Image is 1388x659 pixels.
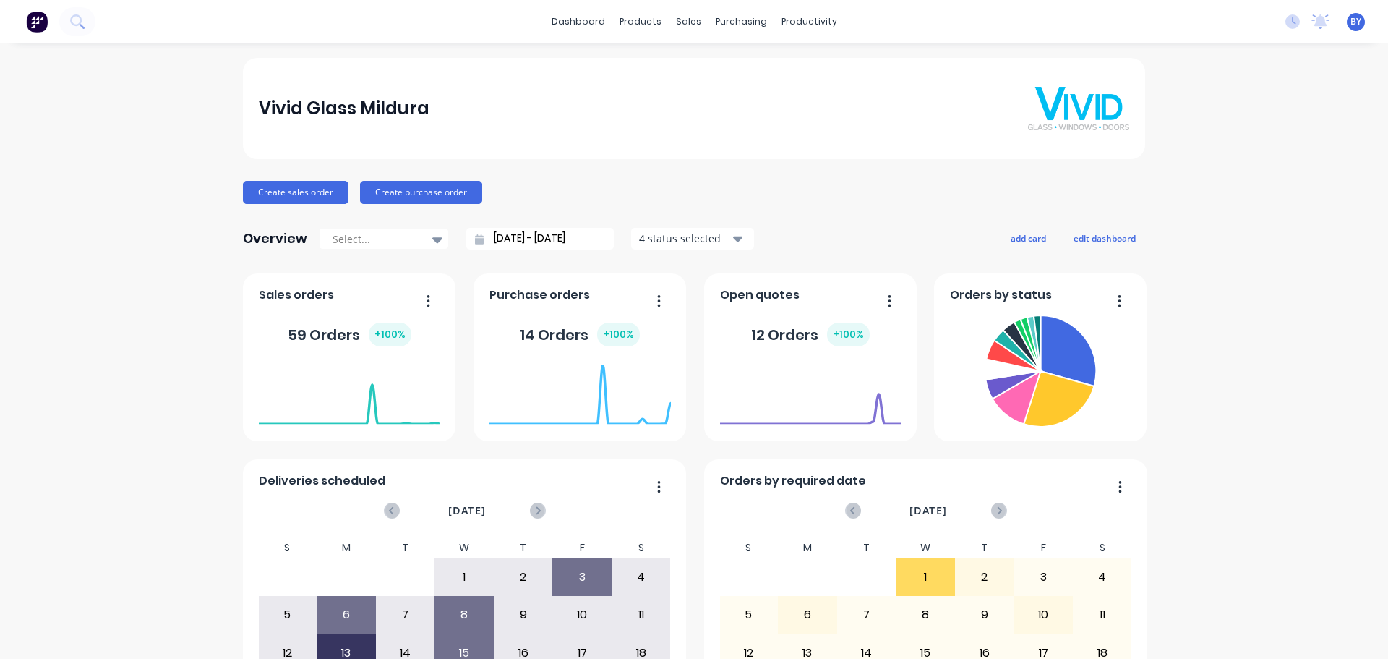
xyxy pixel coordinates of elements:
div: S [719,537,779,558]
div: S [612,537,671,558]
div: W [434,537,494,558]
div: 3 [1014,559,1072,595]
div: 4 [1074,559,1131,595]
div: F [1014,537,1073,558]
span: [DATE] [448,503,486,519]
div: S [258,537,317,558]
div: 8 [435,597,493,633]
div: Overview [243,224,307,253]
span: Sales orders [259,286,334,304]
span: Orders by required date [720,472,866,490]
div: 10 [1014,597,1072,633]
div: + 100 % [369,323,411,346]
div: 2 [956,559,1014,595]
img: Factory [26,11,48,33]
img: Vivid Glass Mildura [1028,87,1129,130]
div: M [317,537,376,558]
span: Open quotes [720,286,800,304]
div: 4 [612,559,670,595]
a: dashboard [544,11,612,33]
div: 12 Orders [751,323,870,346]
div: + 100 % [597,323,640,346]
div: 14 Orders [520,323,640,346]
div: 7 [838,597,896,633]
div: 2 [494,559,552,595]
span: Deliveries scheduled [259,472,385,490]
div: S [1073,537,1132,558]
span: BY [1350,15,1361,28]
div: products [612,11,669,33]
div: 6 [317,597,375,633]
span: Purchase orders [489,286,590,304]
div: F [552,537,612,558]
div: 6 [779,597,836,633]
div: 10 [553,597,611,633]
div: T [837,537,896,558]
iframe: Intercom live chat [1339,610,1374,645]
div: 8 [896,597,954,633]
div: 11 [1074,597,1131,633]
div: 9 [494,597,552,633]
button: 4 status selected [631,228,754,250]
div: productivity [774,11,844,33]
div: 9 [956,597,1014,633]
div: T [955,537,1014,558]
div: 59 Orders [288,323,411,346]
div: 4 status selected [639,231,730,246]
div: 5 [720,597,778,633]
div: 1 [435,559,493,595]
div: T [494,537,553,558]
div: T [376,537,435,558]
div: 3 [553,559,611,595]
div: Vivid Glass Mildura [259,94,429,123]
span: [DATE] [909,503,947,519]
button: edit dashboard [1064,229,1145,247]
button: add card [1001,229,1055,247]
div: 11 [612,597,670,633]
button: Create purchase order [360,181,482,204]
span: Orders by status [950,286,1052,304]
div: 7 [377,597,434,633]
div: purchasing [708,11,774,33]
div: 1 [896,559,954,595]
div: + 100 % [827,323,870,346]
button: Create sales order [243,181,348,204]
div: M [778,537,837,558]
div: W [896,537,955,558]
div: 5 [259,597,317,633]
div: sales [669,11,708,33]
